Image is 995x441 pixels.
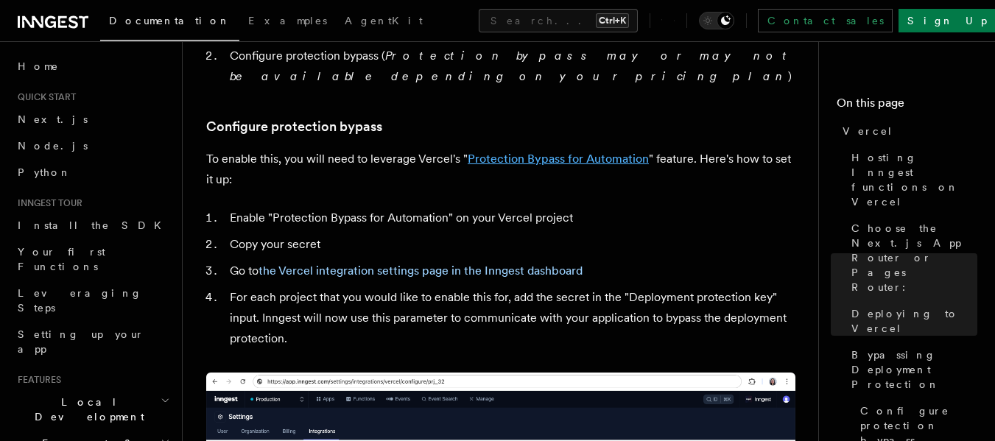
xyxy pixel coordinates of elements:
h4: On this page [837,94,977,118]
a: Contact sales [758,9,893,32]
span: Quick start [12,91,76,103]
a: Home [12,53,173,80]
span: Features [12,374,61,386]
li: Configure protection bypass ( ) [225,46,795,87]
button: Local Development [12,389,173,430]
span: Local Development [12,395,161,424]
a: Examples [239,4,336,40]
span: Setting up your app [18,328,144,355]
span: Your first Functions [18,246,105,272]
li: Copy your secret [225,234,795,255]
a: Choose the Next.js App Router or Pages Router: [845,215,977,300]
span: Python [18,166,71,178]
a: Deploying to Vercel [845,300,977,342]
span: Examples [248,15,327,27]
a: Setting up your app [12,321,173,362]
span: Bypassing Deployment Protection [851,347,977,392]
em: Protection bypass may or may not be available depending on your pricing plan [230,49,793,83]
a: Leveraging Steps [12,280,173,321]
a: Configure protection bypass [206,116,382,137]
a: AgentKit [336,4,432,40]
li: Go to [225,261,795,281]
a: Documentation [100,4,239,41]
span: Hosting Inngest functions on Vercel [851,150,977,209]
li: For each project that you would like to enable this for, add the secret in the "Deployment protec... [225,287,795,349]
a: Hosting Inngest functions on Vercel [845,144,977,215]
a: Your first Functions [12,239,173,280]
a: Python [12,159,173,186]
span: Node.js [18,140,88,152]
span: Home [18,59,59,74]
a: Bypassing Deployment Protection [845,342,977,398]
a: Install the SDK [12,212,173,239]
span: Leveraging Steps [18,287,142,314]
span: Choose the Next.js App Router or Pages Router: [851,221,977,294]
span: Inngest tour [12,197,82,209]
span: Install the SDK [18,219,170,231]
span: AgentKit [345,15,423,27]
a: Protection Bypass for Automation [468,152,649,166]
span: Next.js [18,113,88,125]
a: the Vercel integration settings page in the Inngest dashboard [259,264,583,278]
button: Search...Ctrl+K [479,9,638,32]
button: Toggle dark mode [699,12,734,29]
li: Enable "Protection Bypass for Automation" on your Vercel project [225,208,795,228]
p: To enable this, you will need to leverage Vercel's " " feature. Here's how to set it up: [206,149,795,190]
a: Node.js [12,133,173,159]
span: Documentation [109,15,231,27]
a: Vercel [837,118,977,144]
a: Next.js [12,106,173,133]
span: Vercel [843,124,893,138]
span: Deploying to Vercel [851,306,977,336]
kbd: Ctrl+K [596,13,629,28]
